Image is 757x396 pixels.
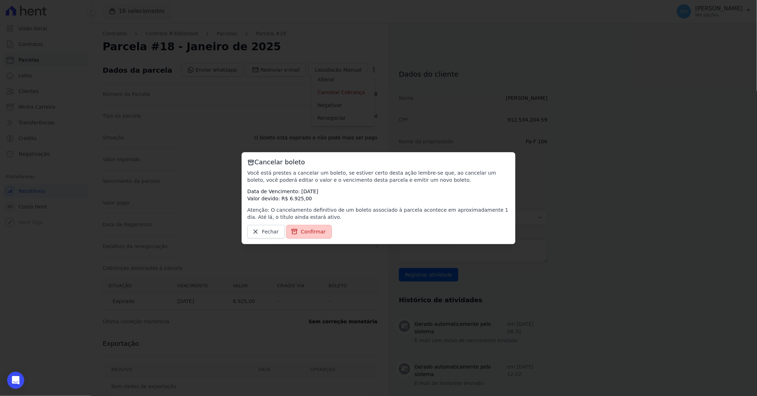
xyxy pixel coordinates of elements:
span: Confirmar [301,228,326,235]
p: Data de Vencimento: [DATE] Valor devido: R$ 6.925,00 [247,188,510,202]
p: Você está prestes a cancelar um boleto, se estiver certo desta ação lembre-se que, ao cancelar um... [247,169,510,184]
h3: Cancelar boleto [247,158,510,166]
span: Fechar [262,228,279,235]
a: Fechar [247,225,285,238]
a: Confirmar [286,225,332,238]
p: Atenção: O cancelamento definitivo de um boleto associado à parcela acontece em aproximadamente 1... [247,206,510,221]
div: Open Intercom Messenger [7,372,24,389]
